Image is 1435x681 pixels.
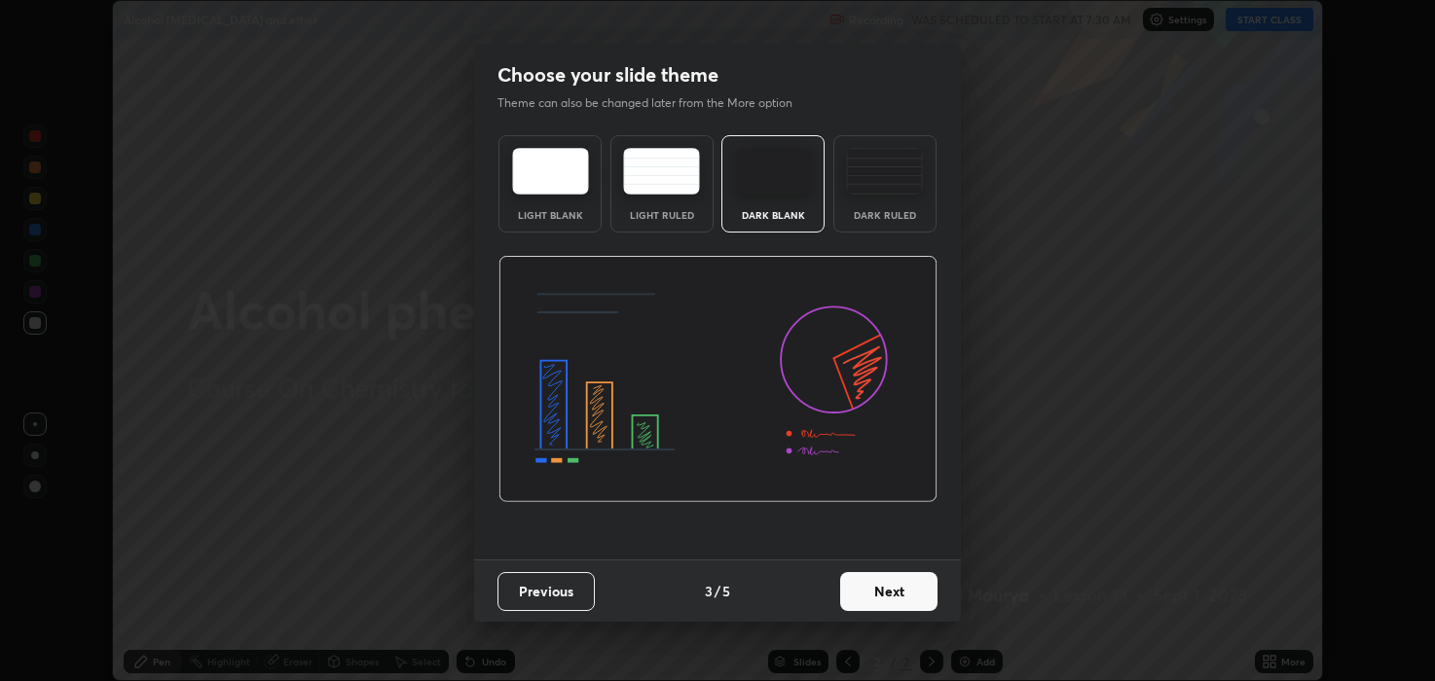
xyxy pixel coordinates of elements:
[497,572,595,611] button: Previous
[715,581,720,601] h4: /
[511,210,589,220] div: Light Blank
[722,581,730,601] h4: 5
[705,581,713,601] h4: 3
[498,256,938,503] img: darkThemeBanner.d06ce4a2.svg
[623,148,700,195] img: lightRuledTheme.5fabf969.svg
[497,62,718,88] h2: Choose your slide theme
[735,148,812,195] img: darkTheme.f0cc69e5.svg
[623,210,701,220] div: Light Ruled
[846,148,923,195] img: darkRuledTheme.de295e13.svg
[512,148,589,195] img: lightTheme.e5ed3b09.svg
[734,210,812,220] div: Dark Blank
[846,210,924,220] div: Dark Ruled
[840,572,938,611] button: Next
[497,94,813,112] p: Theme can also be changed later from the More option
